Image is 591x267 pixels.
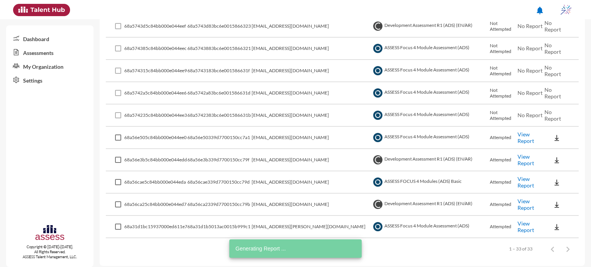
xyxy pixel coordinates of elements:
td: 68a56e50339d7700150cc7a1 [187,127,252,149]
td: 68a5743d5c84bb000e044eef [124,15,187,38]
td: [EMAIL_ADDRESS][PERSON_NAME][DOMAIN_NAME] [252,216,372,238]
td: ASSESS FOCUS 4 Modules (ADS) Basic [371,171,489,194]
td: [EMAIL_ADDRESS][DOMAIN_NAME] [252,194,372,216]
td: [EMAIL_ADDRESS][DOMAIN_NAME] [252,15,372,38]
td: Development Assessment R1 (ADS) (EN/AR) [371,149,489,171]
td: Attempted [490,127,518,149]
td: [EMAIL_ADDRESS][DOMAIN_NAME] [252,127,372,149]
td: Not Attempted [490,104,518,127]
td: 68a5743883bc6e0015866321 [187,38,252,60]
td: 68a56ca25c84bb000e044ed7 [124,194,187,216]
td: Not Attempted [490,60,518,82]
a: View Report [518,176,534,189]
td: 68a5743d83bc6e0015866323 [187,15,252,38]
td: ASSESS Focus 4 Module Assessment (ADS) [371,104,489,127]
mat-paginator: Select page [106,238,579,260]
span: No Report [544,20,561,33]
td: 68a574315c84bb000e044ee9 [124,60,187,82]
td: [EMAIL_ADDRESS][DOMAIN_NAME] [252,82,372,104]
td: [EMAIL_ADDRESS][DOMAIN_NAME] [252,60,372,82]
td: [EMAIL_ADDRESS][DOMAIN_NAME] [252,171,372,194]
td: 68a5742a5c84bb000e044ee6 [124,82,187,104]
span: No Report [544,64,561,77]
td: [EMAIL_ADDRESS][DOMAIN_NAME] [252,104,372,127]
td: 68a56cae5c84bb000e044eda [124,171,187,194]
a: View Report [518,131,534,144]
td: 68a574385c84bb000e044eec [124,38,187,60]
span: No Report [518,23,543,29]
td: 68a56cae339d7700150cc79d [187,171,252,194]
span: No Report [518,67,543,74]
td: ASSESS Focus 4 Module Assessment (ADS) [371,82,489,104]
td: 68a574235c84bb000e044ee3 [124,104,187,127]
td: ASSESS Focus 4 Module Assessment (ADS) [371,38,489,60]
td: Attempted [490,216,518,238]
td: [EMAIL_ADDRESS][DOMAIN_NAME] [252,149,372,171]
mat-icon: notifications [535,6,544,15]
td: ASSESS Focus 4 Module Assessment (ADS) [371,216,489,238]
a: View Report [518,198,534,211]
td: 68a56ca2339d7700150cc79b [187,194,252,216]
td: ASSESS Focus 4 Module Assessment (ADS) [371,127,489,149]
a: Settings [6,73,93,87]
p: Copyright © [DATE]-[DATE]. All Rights Reserved. ASSESS Talent Management, LLC. [6,244,93,259]
td: Not Attempted [490,82,518,104]
span: No Report [518,45,543,51]
td: Attempted [490,194,518,216]
a: View Report [518,153,534,166]
td: 68a5742a83bc6e001586631d [187,82,252,104]
td: 68a31d1bc15937000ed611e7 [124,216,187,238]
img: assesscompany-logo.png [35,224,65,243]
td: 68a56e505c84bb000e044ee0 [124,127,187,149]
td: 68a31d1b5013ac0015b999c1 [187,216,252,238]
span: Generating Report ... [235,245,286,252]
td: ASSESS Focus 4 Module Assessment (ADS) [371,60,489,82]
a: My Organization [6,59,93,73]
td: Development Assessment R1 (ADS) (EN/AR) [371,15,489,38]
td: 68a56e3b339d7700150cc79f [187,149,252,171]
a: View Report [518,220,534,233]
td: 68a5743183bc6e001586631f [187,60,252,82]
span: No Report [544,42,561,55]
span: No Report [518,90,543,96]
span: No Report [544,86,561,100]
a: Dashboard [6,32,93,45]
div: 1 – 33 of 33 [509,246,533,252]
td: 68a56e3b5c84bb000e044edd [124,149,187,171]
a: Assessments [6,45,93,59]
td: Attempted [490,149,518,171]
button: Previous page [545,241,560,257]
td: Not Attempted [490,38,518,60]
span: No Report [518,112,543,118]
span: No Report [544,109,561,122]
td: Attempted [490,171,518,194]
td: Not Attempted [490,15,518,38]
button: Next page [560,241,576,257]
td: [EMAIL_ADDRESS][DOMAIN_NAME] [252,38,372,60]
td: 68a5742383bc6e001586631b [187,104,252,127]
td: Development Assessment R1 (ADS) (EN/AR) [371,194,489,216]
